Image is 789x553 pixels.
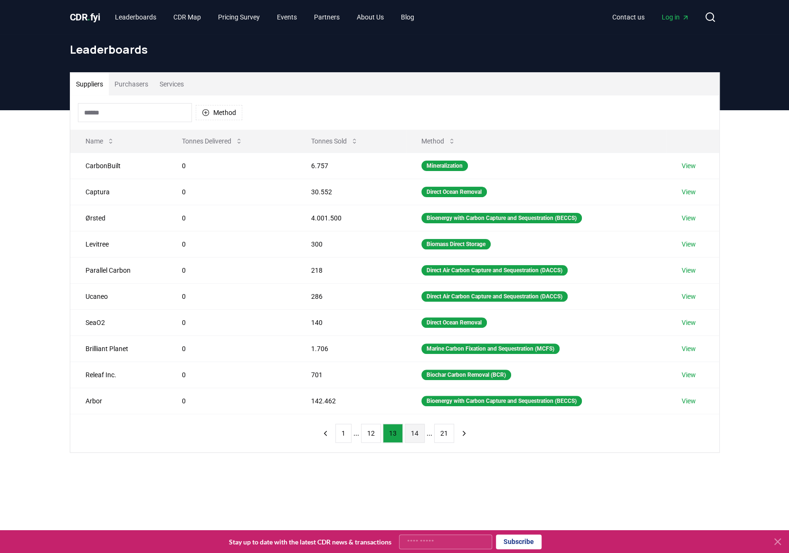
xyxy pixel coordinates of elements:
[654,9,697,26] a: Log in
[107,9,422,26] nav: Main
[682,187,696,197] a: View
[269,9,304,26] a: Events
[306,9,347,26] a: Partners
[154,73,190,95] button: Services
[70,283,167,309] td: Ucaneo
[317,424,333,443] button: previous page
[434,424,454,443] button: 21
[296,309,406,335] td: 140
[682,370,696,380] a: View
[361,424,381,443] button: 12
[421,265,568,276] div: Direct Air Carbon Capture and Sequestration (DACCS)
[682,239,696,249] a: View
[70,362,167,388] td: Releaf Inc.
[353,428,359,439] li: ...
[167,153,296,179] td: 0
[393,9,422,26] a: Blog
[167,257,296,283] td: 0
[70,153,167,179] td: CarbonBuilt
[605,9,652,26] a: Contact us
[682,266,696,275] a: View
[296,205,406,231] td: 4.001.500
[335,424,352,443] button: 1
[87,11,90,23] span: .
[304,132,366,151] button: Tonnes Sold
[196,105,242,120] button: Method
[167,362,296,388] td: 0
[405,424,425,443] button: 14
[296,362,406,388] td: 701
[166,9,209,26] a: CDR Map
[421,343,560,354] div: Marine Carbon Fixation and Sequestration (MCFS)
[70,257,167,283] td: Parallel Carbon
[70,231,167,257] td: Levitree
[109,73,154,95] button: Purchasers
[421,187,487,197] div: Direct Ocean Removal
[70,10,100,24] a: CDR.fyi
[682,213,696,223] a: View
[167,388,296,414] td: 0
[167,309,296,335] td: 0
[421,370,511,380] div: Biochar Carbon Removal (BCR)
[383,424,403,443] button: 13
[296,388,406,414] td: 142.462
[427,428,432,439] li: ...
[421,317,487,328] div: Direct Ocean Removal
[421,291,568,302] div: Direct Air Carbon Capture and Sequestration (DACCS)
[107,9,164,26] a: Leaderboards
[682,344,696,353] a: View
[167,205,296,231] td: 0
[421,239,491,249] div: Biomass Direct Storage
[167,283,296,309] td: 0
[682,292,696,301] a: View
[70,309,167,335] td: SeaO2
[296,257,406,283] td: 218
[70,179,167,205] td: Captura
[296,231,406,257] td: 300
[167,231,296,257] td: 0
[70,11,100,23] span: CDR fyi
[167,335,296,362] td: 0
[605,9,697,26] nav: Main
[296,153,406,179] td: 6.757
[296,179,406,205] td: 30.552
[210,9,267,26] a: Pricing Survey
[296,283,406,309] td: 286
[70,73,109,95] button: Suppliers
[421,396,582,406] div: Bioenergy with Carbon Capture and Sequestration (BECCS)
[78,132,122,151] button: Name
[70,205,167,231] td: Ørsted
[456,424,472,443] button: next page
[70,335,167,362] td: Brilliant Planet
[682,396,696,406] a: View
[70,388,167,414] td: Arbor
[682,161,696,171] a: View
[421,213,582,223] div: Bioenergy with Carbon Capture and Sequestration (BECCS)
[70,42,720,57] h1: Leaderboards
[662,12,689,22] span: Log in
[682,318,696,327] a: View
[414,132,463,151] button: Method
[421,161,468,171] div: Mineralization
[167,179,296,205] td: 0
[174,132,250,151] button: Tonnes Delivered
[296,335,406,362] td: 1.706
[349,9,391,26] a: About Us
